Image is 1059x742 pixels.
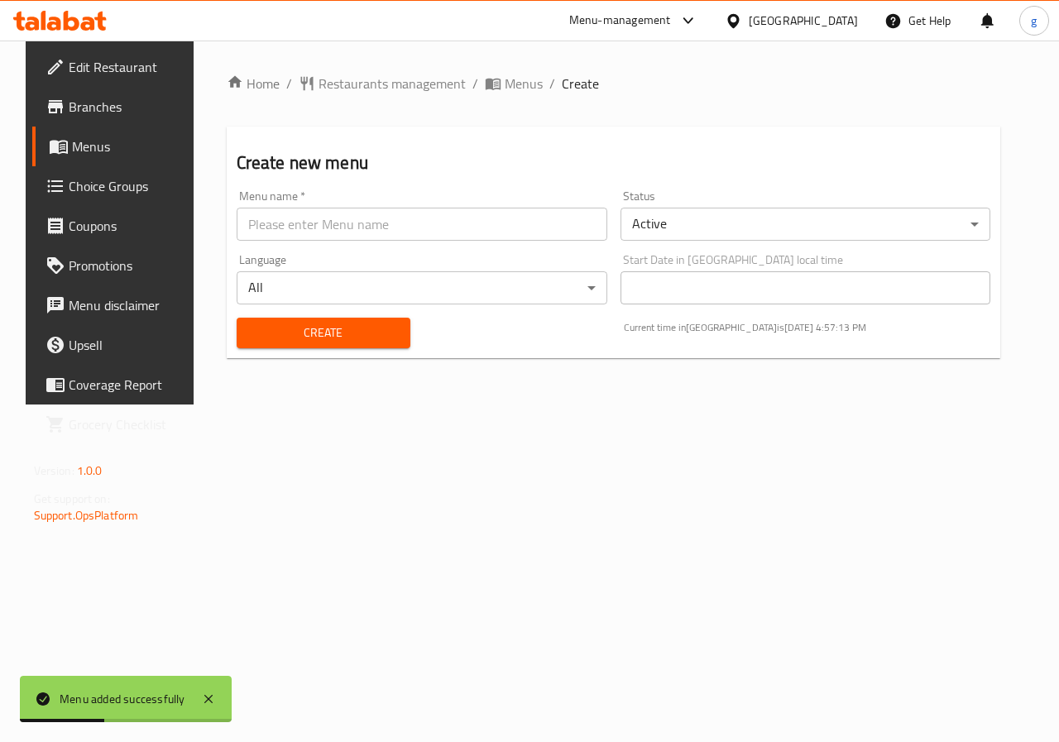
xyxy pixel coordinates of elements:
[505,74,543,93] span: Menus
[299,74,466,93] a: Restaurants management
[32,365,203,405] a: Coverage Report
[69,256,189,275] span: Promotions
[32,405,203,444] a: Grocery Checklist
[32,166,203,206] a: Choice Groups
[69,97,189,117] span: Branches
[624,320,991,335] p: Current time in [GEOGRAPHIC_DATA] is [DATE] 4:57:13 PM
[32,127,203,166] a: Menus
[237,318,410,348] button: Create
[621,208,991,241] div: Active
[237,271,607,304] div: All
[69,375,189,395] span: Coverage Report
[34,488,110,510] span: Get support on:
[32,206,203,246] a: Coupons
[237,151,991,175] h2: Create new menu
[34,505,139,526] a: Support.OpsPlatform
[72,136,189,156] span: Menus
[32,47,203,87] a: Edit Restaurant
[250,323,397,343] span: Create
[472,74,478,93] li: /
[32,285,203,325] a: Menu disclaimer
[286,74,292,93] li: /
[32,246,203,285] a: Promotions
[1031,12,1037,30] span: g
[227,74,280,93] a: Home
[319,74,466,93] span: Restaurants management
[69,335,189,355] span: Upsell
[69,57,189,77] span: Edit Restaurant
[77,460,103,481] span: 1.0.0
[485,74,543,93] a: Menus
[32,325,203,365] a: Upsell
[34,460,74,481] span: Version:
[69,414,189,434] span: Grocery Checklist
[549,74,555,93] li: /
[237,208,607,241] input: Please enter Menu name
[69,295,189,315] span: Menu disclaimer
[69,176,189,196] span: Choice Groups
[32,87,203,127] a: Branches
[227,74,1001,93] nav: breadcrumb
[562,74,599,93] span: Create
[69,216,189,236] span: Coupons
[749,12,858,30] div: [GEOGRAPHIC_DATA]
[60,690,185,708] div: Menu added successfully
[569,11,671,31] div: Menu-management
